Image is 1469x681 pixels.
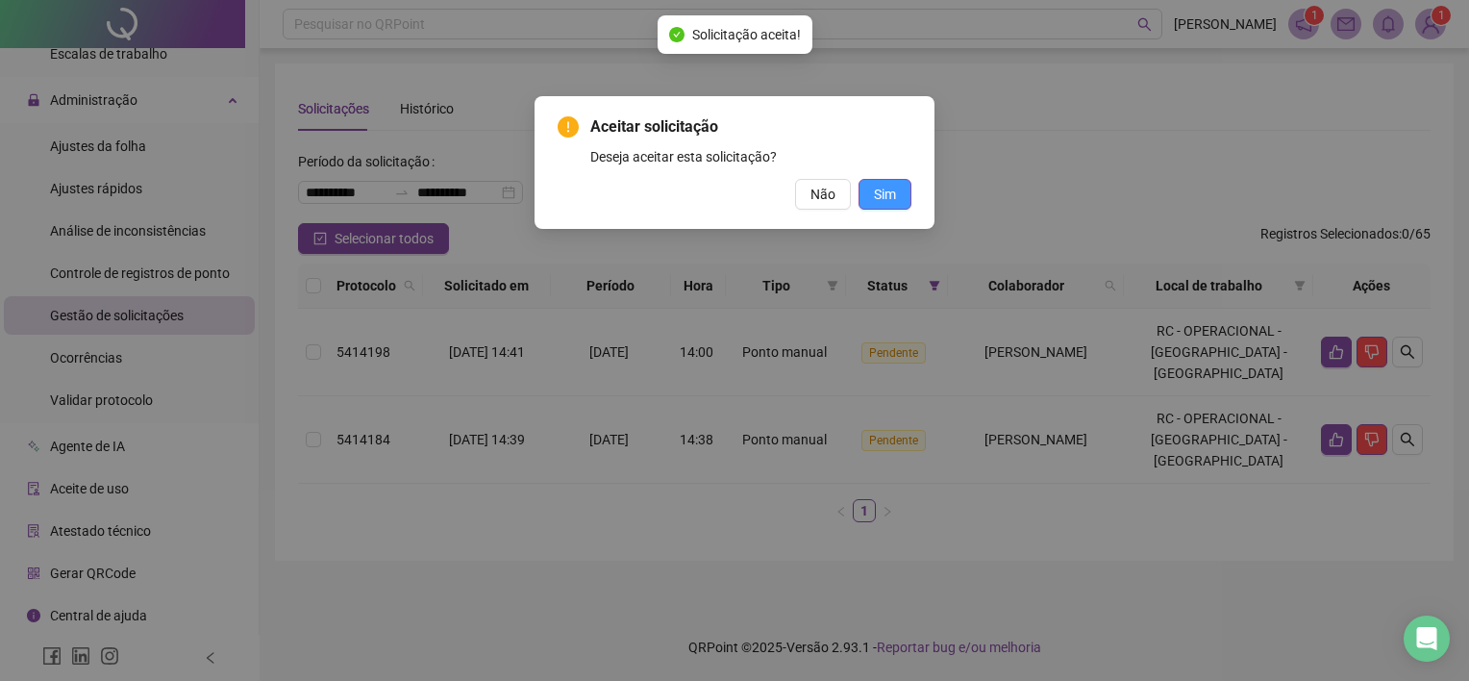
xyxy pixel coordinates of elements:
div: Deseja aceitar esta solicitação? [590,146,911,167]
div: Open Intercom Messenger [1404,616,1450,662]
span: check-circle [669,27,685,42]
span: Aceitar solicitação [590,115,911,139]
span: Solicitação aceita! [692,24,801,45]
button: Sim [859,179,911,210]
button: Não [795,179,851,210]
span: Não [810,184,835,205]
span: exclamation-circle [558,116,579,138]
span: Sim [874,184,896,205]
